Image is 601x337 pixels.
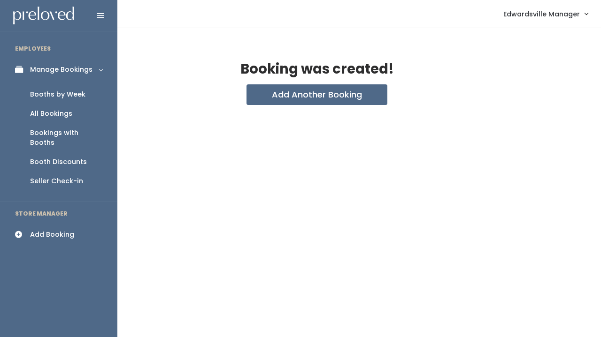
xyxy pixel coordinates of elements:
[30,90,85,99] div: Booths by Week
[240,62,394,77] h2: Booking was created!
[30,65,92,75] div: Manage Bookings
[30,109,72,119] div: All Bookings
[13,7,74,25] img: preloved logo
[494,4,597,24] a: Edwardsville Manager
[30,176,83,186] div: Seller Check-in
[247,84,387,105] button: Add Another Booking
[503,9,580,19] span: Edwardsville Manager
[30,157,87,167] div: Booth Discounts
[30,128,102,148] div: Bookings with Booths
[30,230,74,240] div: Add Booking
